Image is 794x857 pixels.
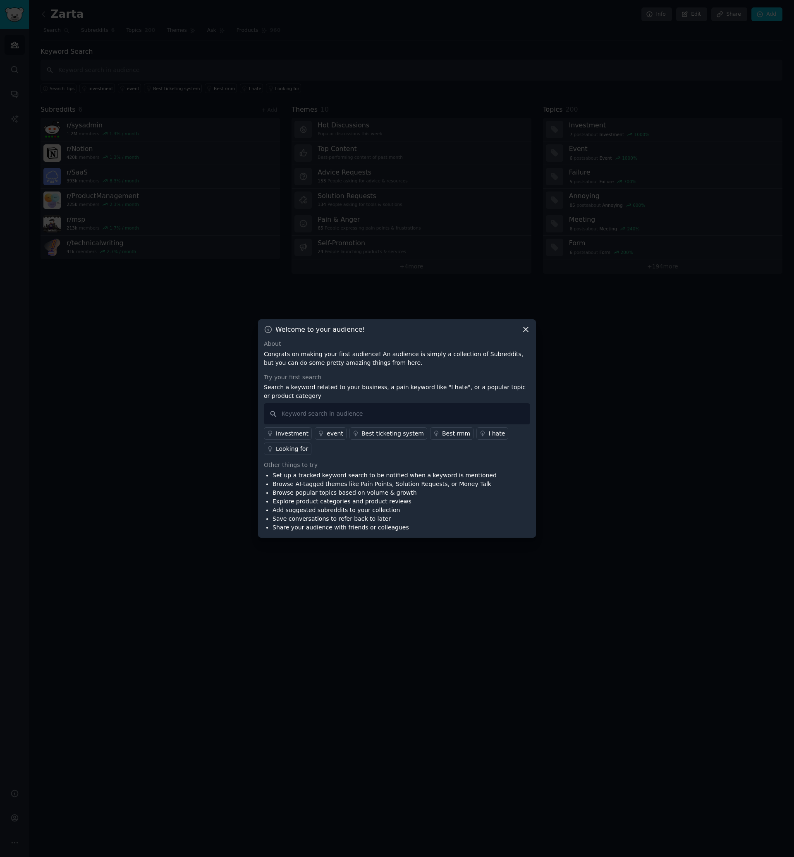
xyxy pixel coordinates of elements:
li: Add suggested subreddits to your collection [273,506,497,515]
li: Browse AI-tagged themes like Pain Points, Solution Requests, or Money Talk [273,480,497,488]
div: Other things to try [264,461,530,469]
h3: Welcome to your audience! [275,325,365,334]
p: Congrats on making your first audience! An audience is simply a collection of Subreddits, but you... [264,350,530,367]
div: investment [276,429,309,438]
a: I hate [476,427,508,440]
a: Looking for [264,443,311,455]
a: Best rmm [430,427,474,440]
li: Save conversations to refer back to later [273,515,497,523]
div: About [264,340,530,348]
div: I hate [488,429,505,438]
li: Browse popular topics based on volume & growth [273,488,497,497]
div: Best rmm [442,429,470,438]
a: event [315,427,347,440]
input: Keyword search in audience [264,403,530,424]
a: Best ticketing system [349,427,427,440]
div: Best ticketing system [361,429,424,438]
div: Looking for [276,445,308,453]
li: Set up a tracked keyword search to be notified when a keyword is mentioned [273,471,497,480]
div: Try your first search [264,373,530,382]
div: event [327,429,343,438]
li: Share your audience with friends or colleagues [273,523,497,532]
li: Explore product categories and product reviews [273,497,497,506]
p: Search a keyword related to your business, a pain keyword like "I hate", or a popular topic or pr... [264,383,530,400]
a: investment [264,427,312,440]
